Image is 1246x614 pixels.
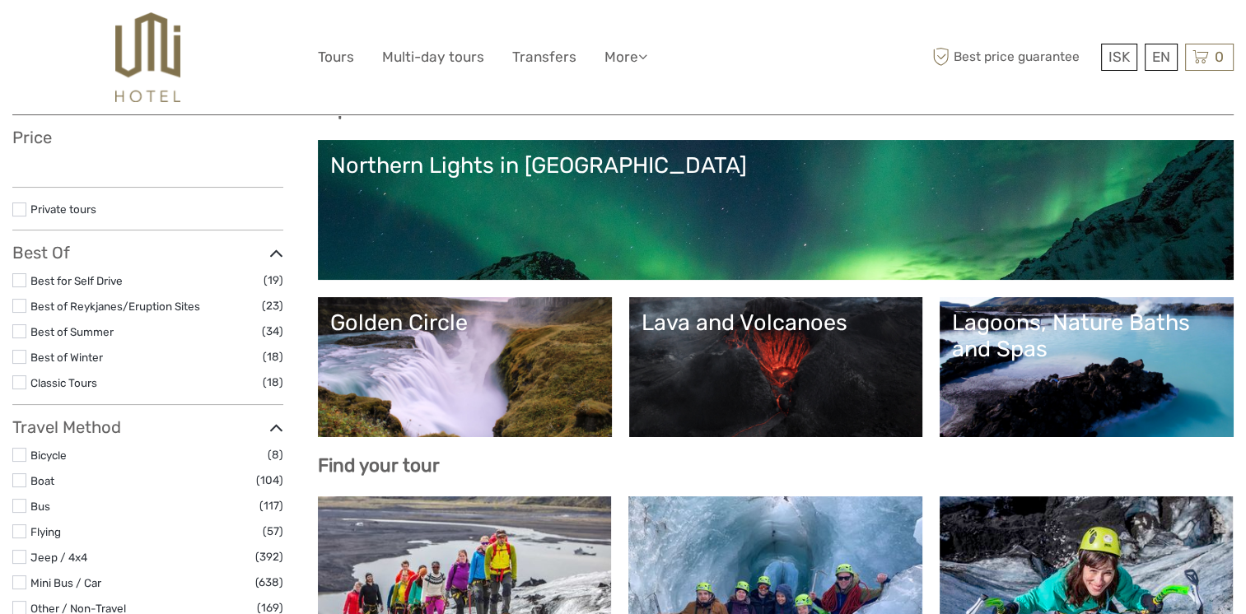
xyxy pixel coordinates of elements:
a: Lagoons, Nature Baths and Spas [952,309,1221,425]
span: (104) [256,471,283,490]
a: More [604,45,647,69]
span: (19) [264,271,283,290]
a: Best of Reykjanes/Eruption Sites [30,300,200,313]
a: Multi-day tours [382,45,484,69]
h3: Price [12,128,283,147]
img: 526-1e775aa5-7374-4589-9d7e-5793fb20bdfc_logo_big.jpg [115,12,180,102]
span: Best price guarantee [928,44,1097,71]
a: Boat [30,474,54,487]
a: Mini Bus / Car [30,576,101,589]
a: Bicycle [30,449,67,462]
div: Lagoons, Nature Baths and Spas [952,309,1221,363]
h3: Best Of [12,243,283,263]
b: Find your tour [318,454,440,477]
a: Private tours [30,202,96,216]
a: Flying [30,525,61,538]
a: Tours [318,45,354,69]
span: (57) [263,522,283,541]
a: Best of Winter [30,351,103,364]
div: EN [1145,44,1178,71]
span: (392) [255,547,283,566]
a: Best for Self Drive [30,274,123,287]
div: Lava and Volcanoes [642,309,911,336]
span: (18) [263,347,283,366]
a: Northern Lights in [GEOGRAPHIC_DATA] [330,152,1221,267]
span: 0 [1212,49,1226,65]
a: Bus [30,500,50,513]
a: Classic Tours [30,376,97,389]
span: (34) [262,322,283,341]
a: Jeep / 4x4 [30,551,87,564]
span: (18) [263,373,283,392]
span: (117) [259,496,283,515]
a: Golden Circle [330,309,600,425]
span: (23) [262,296,283,315]
div: Northern Lights in [GEOGRAPHIC_DATA] [330,152,1221,179]
a: Lava and Volcanoes [642,309,911,425]
h3: Travel Method [12,417,283,437]
span: (8) [268,445,283,464]
div: Golden Circle [330,309,600,336]
a: Transfers [512,45,576,69]
a: Best of Summer [30,325,114,338]
span: ISK [1108,49,1130,65]
span: (638) [255,573,283,592]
